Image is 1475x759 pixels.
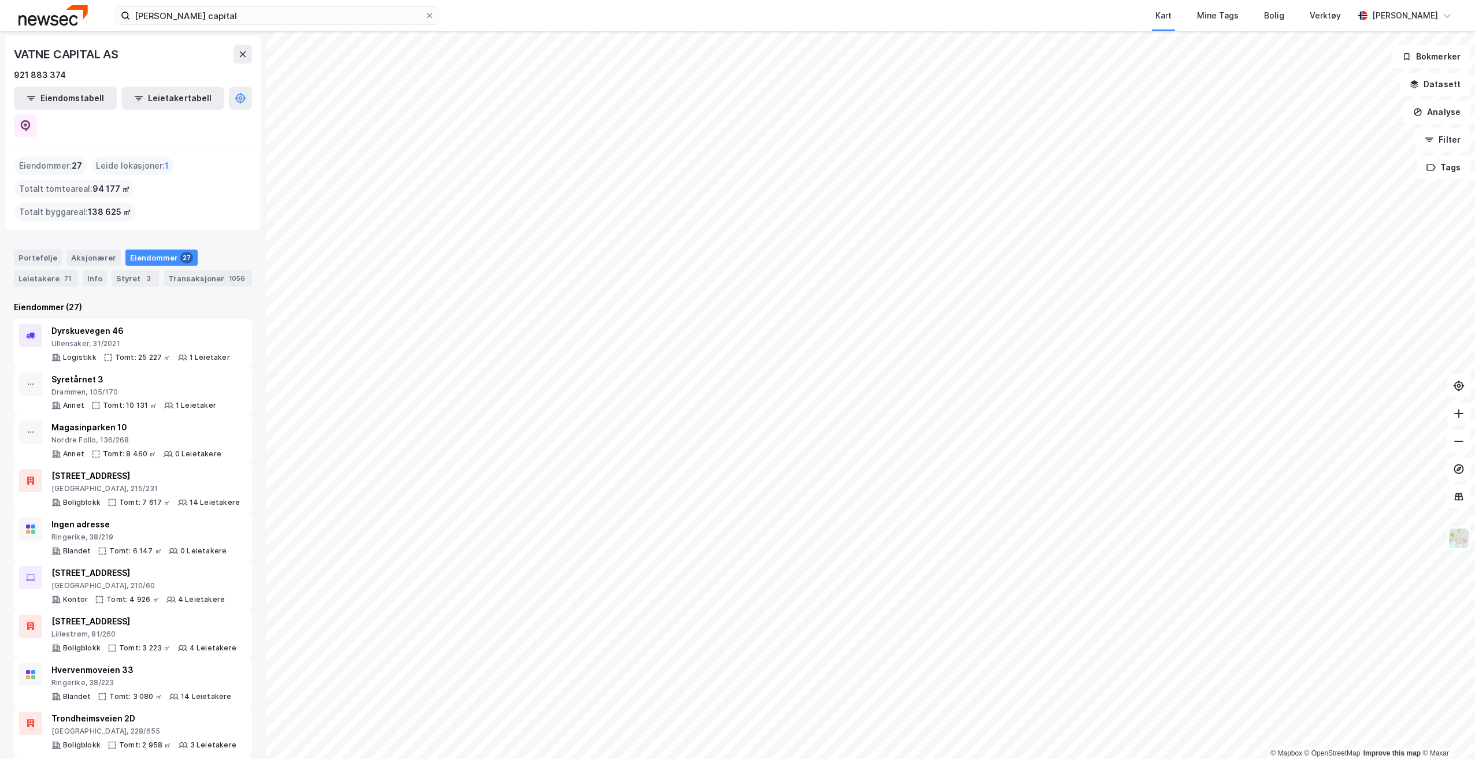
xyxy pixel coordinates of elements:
div: Blandet [63,546,91,556]
div: 921 883 374 [14,68,66,82]
div: Blandet [63,692,91,701]
div: Magasinparken 10 [51,421,221,434]
div: Eiendommer (27) [14,300,252,314]
div: Tomt: 6 147 ㎡ [109,546,162,556]
div: Tomt: 10 131 ㎡ [103,401,157,410]
iframe: Chat Widget [1417,704,1475,759]
img: Z [1448,527,1470,549]
div: 4 Leietakere [178,595,225,604]
div: [GEOGRAPHIC_DATA], 210/60 [51,581,225,590]
div: Tomt: 2 958 ㎡ [119,741,172,750]
span: 94 177 ㎡ [92,182,130,196]
div: Kontor [63,595,88,604]
div: 27 [180,252,193,263]
div: Bolig [1264,9,1284,23]
div: 1 Leietaker [190,353,230,362]
div: Annet [63,401,84,410]
div: Logistikk [63,353,97,362]
div: Ullensaker, 31/2021 [51,339,230,348]
div: Portefølje [14,250,62,266]
div: Eiendommer [125,250,198,266]
span: 138 625 ㎡ [88,205,131,219]
input: Søk på adresse, matrikkel, gårdeiere, leietakere eller personer [130,7,425,24]
div: 14 Leietakere [190,498,240,507]
div: Kart [1155,9,1172,23]
div: [PERSON_NAME] [1372,9,1438,23]
img: newsec-logo.f6e21ccffca1b3a03d2d.png [18,5,88,25]
div: Dyrskuevegen 46 [51,324,230,338]
div: [STREET_ADDRESS] [51,615,236,628]
div: 14 Leietakere [181,692,232,701]
div: Totalt tomteareal : [14,180,135,198]
a: Mapbox [1270,749,1302,757]
div: 0 Leietakere [180,546,227,556]
div: [STREET_ADDRESS] [51,469,240,483]
div: Annet [63,449,84,459]
div: Ringerike, 38/223 [51,678,232,687]
div: Tomt: 3 223 ㎡ [119,643,171,653]
span: 27 [72,159,82,173]
div: [STREET_ADDRESS] [51,566,225,580]
div: 1 Leietaker [176,401,216,410]
button: Bokmerker [1392,45,1470,68]
a: Improve this map [1363,749,1421,757]
div: 3 [143,273,154,284]
button: Analyse [1403,101,1470,124]
div: Eiendommer : [14,157,87,175]
div: Boligblokk [63,498,101,507]
button: Datasett [1400,73,1470,96]
button: Filter [1415,128,1470,151]
div: Trondheimsveien 2D [51,712,236,725]
div: Drammen, 105/170 [51,388,216,397]
div: Leide lokasjoner : [91,157,173,175]
div: Syretårnet 3 [51,373,216,386]
div: Hvervenmoveien 33 [51,663,232,677]
div: [GEOGRAPHIC_DATA], 215/231 [51,484,240,493]
div: Lillestrøm, 81/260 [51,630,236,639]
div: Mine Tags [1197,9,1239,23]
a: OpenStreetMap [1304,749,1361,757]
div: 71 [62,273,73,284]
button: Eiendomstabell [14,87,117,110]
div: Leietakere [14,270,78,287]
div: Boligblokk [63,643,101,653]
div: VATNE CAPITAL AS [14,45,121,64]
div: 4 Leietakere [190,643,236,653]
span: 1 [165,159,169,173]
div: Tomt: 7 617 ㎡ [119,498,171,507]
div: Aksjonærer [66,250,121,266]
div: Kontrollprogram for chat [1417,704,1475,759]
div: Nordre Follo, 136/268 [51,436,221,445]
div: Tomt: 8 460 ㎡ [103,449,157,459]
div: Totalt byggareal : [14,203,136,221]
button: Leietakertabell [121,87,224,110]
div: Tomt: 4 926 ㎡ [106,595,160,604]
div: 1056 [227,273,247,284]
div: Boligblokk [63,741,101,750]
div: 0 Leietakere [175,449,221,459]
div: Tomt: 3 080 ㎡ [109,692,162,701]
div: Tomt: 25 227 ㎡ [115,353,171,362]
button: Tags [1417,156,1470,179]
div: Transaksjoner [164,270,252,287]
div: Info [83,270,107,287]
div: Verktøy [1310,9,1341,23]
div: 3 Leietakere [190,741,236,750]
div: [GEOGRAPHIC_DATA], 228/655 [51,727,236,736]
div: Ringerike, 38/219 [51,533,227,542]
div: Styret [112,270,159,287]
div: Ingen adresse [51,518,227,531]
